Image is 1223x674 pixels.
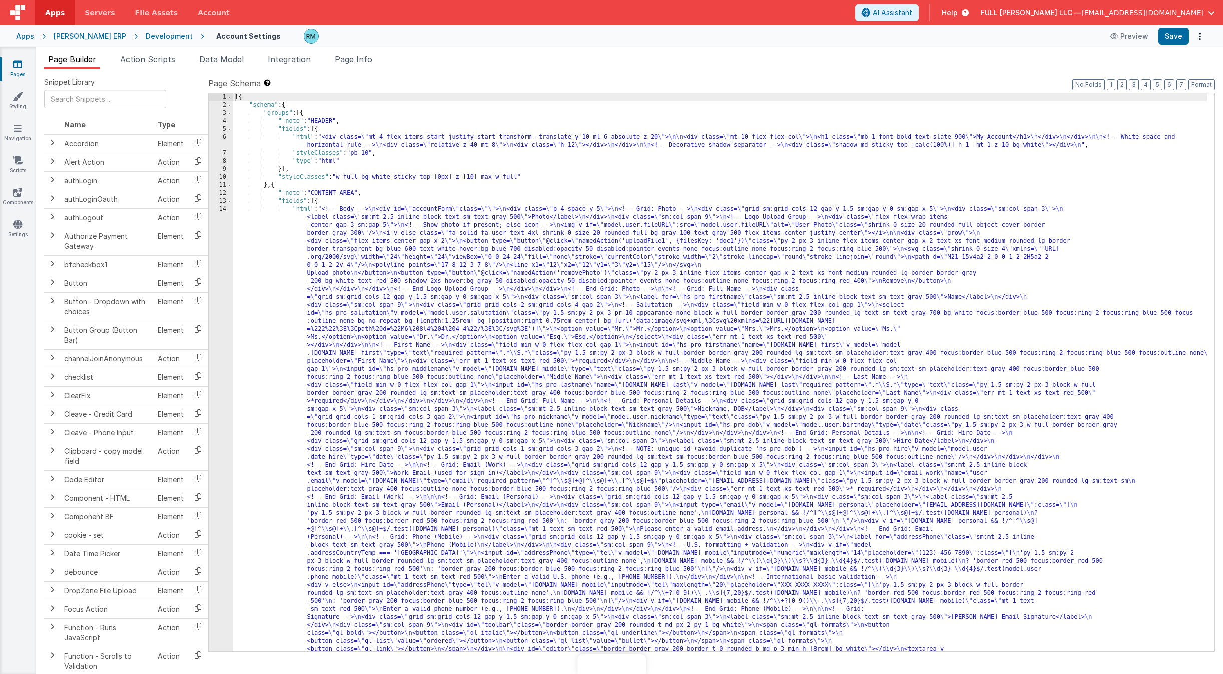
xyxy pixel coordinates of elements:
td: Action [154,442,188,470]
td: Action [154,208,188,227]
td: Cleave - Phone Input [60,423,154,442]
button: AI Assistant [855,4,919,21]
span: Name [64,120,86,129]
td: Button [60,274,154,292]
button: Preview [1104,28,1154,44]
span: Integration [268,54,311,64]
div: 6 [209,133,233,149]
td: Accordion [60,134,154,153]
td: Alert Action [60,153,154,171]
span: Page Info [335,54,372,64]
td: Element [154,134,188,153]
span: Snippet Library [44,77,95,87]
button: 7 [1176,79,1186,90]
button: FULL [PERSON_NAME] LLC — [EMAIL_ADDRESS][DOMAIN_NAME] [981,8,1215,18]
td: authLogout [60,208,154,227]
td: Action [154,526,188,544]
div: 1 [209,93,233,101]
td: Element [154,321,188,349]
div: Apps [16,31,34,41]
td: Component - HTML [60,489,154,507]
span: [EMAIL_ADDRESS][DOMAIN_NAME] [1081,8,1204,18]
span: Action Scripts [120,54,175,64]
td: Action [154,349,188,368]
td: authLoginOauth [60,190,154,208]
div: [PERSON_NAME] ERP [54,31,126,41]
span: Servers [85,8,115,18]
td: Element [154,292,188,321]
div: 13 [209,197,233,205]
button: 5 [1153,79,1162,90]
td: Element [154,274,188,292]
button: 6 [1164,79,1174,90]
td: Element [154,581,188,600]
span: FULL [PERSON_NAME] LLC — [981,8,1081,18]
td: Element [154,255,188,274]
div: 14 [209,205,233,661]
span: Apps [45,8,65,18]
td: Action [154,153,188,171]
button: No Folds [1072,79,1105,90]
span: Help [942,8,958,18]
button: Options [1193,29,1207,43]
td: Function - Runs JavaScript [60,618,154,647]
td: Authorize Payment Gateway [60,227,154,255]
td: cookie - set [60,526,154,544]
button: Save [1158,28,1189,45]
td: bfcheckbox1 [60,255,154,274]
div: 5 [209,125,233,133]
span: Data Model [199,54,244,64]
td: Element [154,386,188,405]
td: DropZone File Upload [60,581,154,600]
td: Element [154,507,188,526]
span: Type [158,120,175,129]
td: Action [154,190,188,208]
div: 9 [209,165,233,173]
td: Component BF [60,507,154,526]
input: Search Snippets ... [44,90,166,108]
button: Format [1188,79,1215,90]
td: Element [154,405,188,423]
td: Action [154,563,188,581]
td: debounce [60,563,154,581]
td: Button Group (Button Bar) [60,321,154,349]
button: 4 [1141,79,1151,90]
td: Button - Dropdown with choices [60,292,154,321]
span: Page Builder [48,54,96,64]
button: 3 [1129,79,1139,90]
img: b13c88abc1fc393ceceb84a58fc04ef4 [304,29,318,43]
td: Code Editor [60,470,154,489]
td: Action [154,618,188,647]
div: 3 [209,109,233,117]
td: Element [154,368,188,386]
div: 2 [209,101,233,109]
td: Cleave - Credit Card [60,405,154,423]
span: File Assets [135,8,178,18]
td: Element [154,544,188,563]
td: ClearFix [60,386,154,405]
h4: Account Settings [216,32,281,40]
div: 4 [209,117,233,125]
td: Element [154,423,188,442]
span: AI Assistant [873,8,912,18]
div: 8 [209,157,233,165]
span: Page Schema [208,77,261,89]
div: 10 [209,173,233,181]
button: 2 [1117,79,1127,90]
td: channelJoinAnonymous [60,349,154,368]
td: Element [154,227,188,255]
td: authLogin [60,171,154,190]
div: 7 [209,149,233,157]
div: 12 [209,189,233,197]
td: Element [154,470,188,489]
td: Element [154,489,188,507]
td: Action [154,171,188,190]
td: Focus Action [60,600,154,618]
div: Development [146,31,193,41]
td: Action [154,600,188,618]
td: Date Time Picker [60,544,154,563]
td: Clipboard - copy model field [60,442,154,470]
div: 11 [209,181,233,189]
button: 1 [1107,79,1115,90]
td: checklist [60,368,154,386]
